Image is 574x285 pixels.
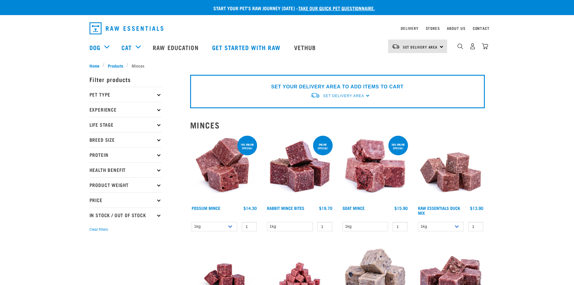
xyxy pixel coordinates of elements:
[89,162,162,177] p: Health Benefit
[447,27,465,29] a: About Us
[89,62,99,69] span: Home
[470,206,483,211] div: $13.90
[394,206,408,211] div: $15.90
[89,177,162,192] p: Product Weight
[147,35,206,59] a: Raw Education
[89,207,162,223] p: In Stock / Out Of Stock
[89,62,103,69] a: Home
[265,135,334,203] img: Whole Minced Rabbit Cubes 01
[393,222,408,231] input: 1
[457,43,463,49] img: home-icon-1@2x.png
[343,207,365,209] a: Goat Mince
[190,120,485,130] h2: Minces
[401,27,418,29] a: Delivery
[89,62,485,69] nav: breadcrumbs
[89,87,162,102] p: Pet Type
[108,62,123,69] span: Products
[89,132,162,147] p: Breed Size
[416,135,485,203] img: ?1041 RE Lamb Mix 01
[341,135,409,203] img: 1077 Wild Goat Mince 01
[468,222,483,231] input: 1
[403,46,438,48] span: Set Delivery Area
[243,206,257,211] div: $14.30
[206,35,288,59] a: Get started with Raw
[418,207,460,214] a: Raw Essentials Duck Mix
[89,117,162,132] p: Life Stage
[426,27,440,29] a: Stores
[105,62,126,69] a: Products
[242,222,257,231] input: 1
[89,22,163,34] img: Raw Essentials Logo
[319,206,332,211] div: $19.70
[482,43,488,49] img: home-icon@2x.png
[298,7,375,9] a: take our quick pet questionnaire.
[89,227,108,232] button: Clear filters
[317,222,332,231] input: 1
[89,192,162,207] p: Price
[288,35,324,59] a: Vethub
[271,83,403,90] p: SET YOUR DELIVERY AREA TO ADD ITEMS TO CART
[388,140,408,153] div: 3kg online special!
[323,94,364,98] span: Set Delivery Area
[89,147,162,162] p: Protein
[190,135,259,203] img: 1102 Possum Mince 01
[85,20,490,37] nav: dropdown navigation
[89,43,100,52] a: Dog
[267,207,304,209] a: Rabbit Mince Bites
[392,44,400,49] img: van-moving.png
[310,92,320,99] img: van-moving.png
[89,102,162,117] p: Experience
[121,43,132,52] a: Cat
[473,27,490,29] a: Contact
[89,72,162,87] p: Filter products
[192,207,220,209] a: Possum Mince
[313,140,333,153] div: ONLINE SPECIAL!
[469,43,476,49] img: user.png
[237,140,257,153] div: 1kg online special!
